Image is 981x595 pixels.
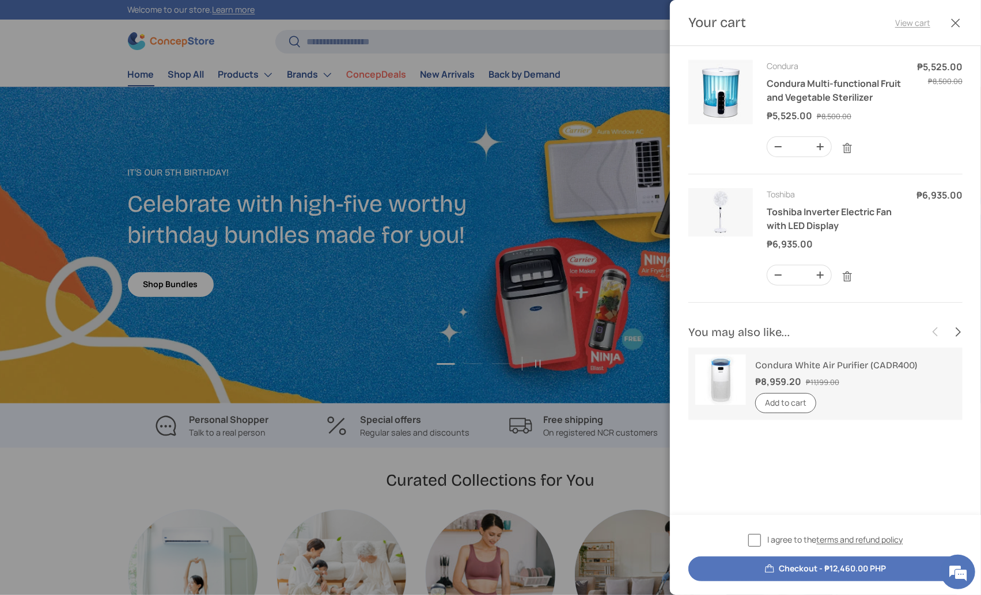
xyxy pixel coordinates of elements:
[789,137,809,157] input: Quantity
[767,77,901,104] a: Condura Multi-functional Fruit and Vegetable Sterilizer
[688,324,925,340] h2: You may also like...
[895,17,930,29] a: View cart
[917,60,963,74] dd: ₱5,525.00
[688,188,753,237] img: https://concepstore.ph/products/toshiba-inverter-electric-fan
[688,14,746,32] h2: Your cart
[817,111,851,121] s: ₱8,500.00
[767,188,903,200] div: Toshiba
[789,265,809,285] input: Quantity
[836,138,858,159] a: Remove
[767,109,815,122] dd: ₱5,525.00
[817,534,903,545] a: terms and refund policy
[755,393,816,413] button: Add to cart
[916,189,963,201] strong: ₱6,935.00
[767,205,892,232] a: Toshiba Inverter Electric Fan with LED Display
[688,556,963,581] button: Checkout - ₱12,460.00 PHP
[836,266,858,288] a: Remove
[767,60,903,72] div: Condura
[767,238,816,250] strong: ₱6,935.00
[768,533,903,546] span: I agree to the
[755,360,917,371] a: Condura White Air Purifier (CADR400)
[928,76,963,86] s: ₱8,500.00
